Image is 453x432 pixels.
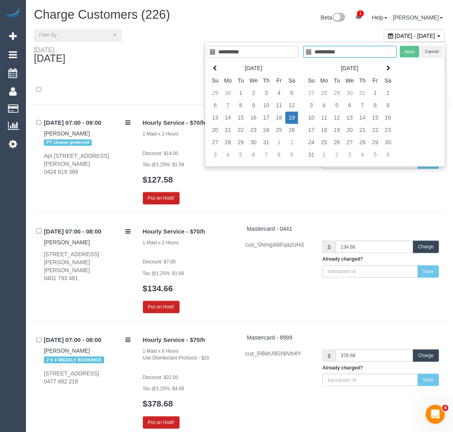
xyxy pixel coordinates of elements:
[273,136,285,149] td: 1
[143,284,173,293] a: $134.66
[234,149,247,161] td: 5
[260,112,273,124] td: 17
[247,136,260,149] td: 30
[44,120,131,126] h4: [DATE] 07:00 - 09:00
[44,130,90,137] a: [PERSON_NAME]
[318,75,330,87] th: Mo
[245,241,311,249] div: cus_SNmg46iFqazUHd
[234,99,247,112] td: 8
[247,124,260,136] td: 23
[222,75,234,87] th: Mo
[39,32,111,39] span: Filter By
[209,112,222,124] td: 13
[332,13,345,23] img: New interface
[222,112,234,124] td: 14
[413,350,439,362] button: Charge
[285,112,298,124] td: 19
[285,99,298,112] td: 12
[285,149,298,161] td: 9
[369,75,382,87] th: Fr
[222,87,234,99] td: 30
[285,75,298,87] th: Sa
[318,124,330,136] td: 18
[421,46,443,57] button: Cancel
[245,350,311,357] div: cus_RBleU9Gh8VtHlY
[34,47,73,64] div: [DATE]
[357,10,364,17] span: 1
[442,405,449,411] span: 4
[343,75,356,87] th: We
[413,241,439,253] button: Charge
[343,124,356,136] td: 20
[305,136,318,149] td: 24
[222,99,234,112] td: 7
[143,259,176,265] small: Discount: $7.00
[143,301,180,313] button: Put on Hold!
[382,136,394,149] td: 30
[44,139,92,146] span: PT cleaner preferred
[143,175,173,184] a: $127.58
[322,365,439,371] h5: Already charged?
[330,112,343,124] td: 12
[395,33,435,39] span: [DATE] - [DATE]
[34,29,122,41] button: Filter By
[369,112,382,124] td: 15
[209,75,222,87] th: Su
[234,112,247,124] td: 15
[247,75,260,87] th: We
[305,149,318,161] td: 31
[247,226,293,232] span: Mastercard - 0441
[382,149,394,161] td: 6
[34,47,65,53] div: [DATE]
[260,99,273,112] td: 10
[143,162,184,167] small: Tax @1.25%: $1.58
[260,149,273,161] td: 7
[247,334,293,341] span: Mastercard - 8999
[247,87,260,99] td: 2
[330,99,343,112] td: 5
[343,149,356,161] td: 3
[247,99,260,112] td: 9
[356,75,369,87] th: Th
[322,257,439,262] h5: Already charged?
[234,87,247,99] td: 1
[330,149,343,161] td: 2
[393,14,443,21] a: [PERSON_NAME]
[234,136,247,149] td: 29
[143,375,178,380] small: Discount: $22.00
[34,8,170,22] span: Charge Customers (226)
[44,369,131,385] div: [STREET_ADDRESS] 0477 882 218
[143,399,173,408] a: $378.68
[143,386,184,391] small: Tax @1.25%: $4.68
[143,348,179,354] small: 1 Maid x 6 Hours
[143,337,233,344] h4: Hourly Service - $70/h
[273,75,285,87] th: Fr
[343,136,356,149] td: 27
[318,99,330,112] td: 4
[247,112,260,124] td: 16
[372,14,388,21] a: Help
[209,124,222,136] td: 20
[356,124,369,136] td: 21
[5,8,21,19] img: Automaid Logo
[305,87,318,99] td: 27
[369,149,382,161] td: 5
[273,124,285,136] td: 25
[273,87,285,99] td: 4
[273,112,285,124] td: 18
[322,265,418,278] input: transaction id
[285,124,298,136] td: 26
[44,337,131,344] h4: [DATE] 07:00 - 08:00
[222,136,234,149] td: 28
[44,355,131,365] div: Tags
[343,87,356,99] td: 30
[143,240,179,245] small: 1 Maid x 2 Hours
[382,87,394,99] td: 2
[234,75,247,87] th: Tu
[351,8,366,26] a: 1
[305,112,318,124] td: 10
[222,124,234,136] td: 21
[143,151,178,156] small: Discount: $14.00
[143,131,179,137] small: 1 Maid x 2 Hours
